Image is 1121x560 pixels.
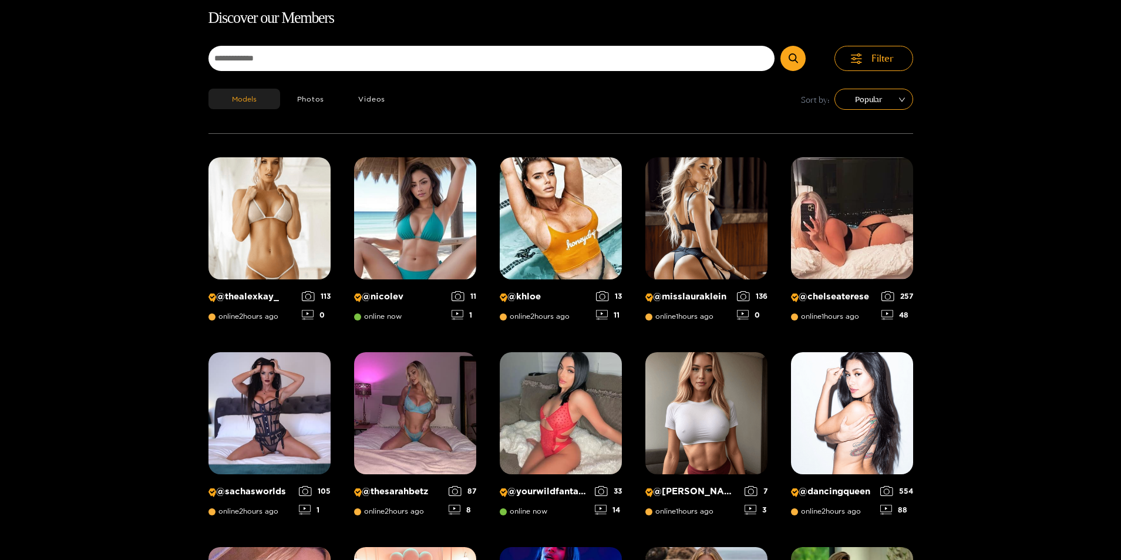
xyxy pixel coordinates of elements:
[354,352,476,524] a: Creator Profile Image: thesarahbetz@thesarahbetzonline2hours ago878
[737,310,767,320] div: 0
[500,486,589,497] p: @ yourwildfantasyy69
[880,505,913,515] div: 88
[834,89,913,110] div: sort
[208,352,331,474] img: Creator Profile Image: sachasworlds
[596,291,622,301] div: 13
[881,310,913,320] div: 48
[834,46,913,71] button: Filter
[208,157,331,279] img: Creator Profile Image: thealexkay_
[791,507,861,515] span: online 2 hours ago
[302,310,331,320] div: 0
[801,93,830,106] span: Sort by:
[737,291,767,301] div: 136
[500,507,547,515] span: online now
[500,157,622,279] img: Creator Profile Image: khloe
[595,486,622,496] div: 33
[500,312,570,321] span: online 2 hours ago
[354,157,476,329] a: Creator Profile Image: nicolev@nicolevonline now111
[645,507,713,515] span: online 1 hours ago
[745,486,767,496] div: 7
[354,352,476,474] img: Creator Profile Image: thesarahbetz
[791,486,874,497] p: @ dancingqueen
[354,507,424,515] span: online 2 hours ago
[745,505,767,515] div: 3
[299,505,331,515] div: 1
[645,291,731,302] p: @ misslauraklein
[645,157,767,279] img: Creator Profile Image: misslauraklein
[208,291,296,302] p: @ thealexkay_
[791,157,913,279] img: Creator Profile Image: chelseaterese
[791,157,913,329] a: Creator Profile Image: chelseaterese@chelseatereseonline1hours ago25748
[500,352,622,524] a: Creator Profile Image: yourwildfantasyy69@yourwildfantasyy69online now3314
[299,486,331,496] div: 105
[449,486,476,496] div: 87
[791,291,876,302] p: @ chelseaterese
[208,312,278,321] span: online 2 hours ago
[645,157,767,329] a: Creator Profile Image: misslauraklein@misslaurakleinonline1hours ago1360
[871,52,894,65] span: Filter
[645,312,713,321] span: online 1 hours ago
[208,6,913,31] h1: Discover our Members
[843,90,904,108] span: Popular
[500,157,622,329] a: Creator Profile Image: khloe@khloeonline2hours ago1311
[208,157,331,329] a: Creator Profile Image: thealexkay_@thealexkay_online2hours ago1130
[354,486,443,497] p: @ thesarahbetz
[645,352,767,474] img: Creator Profile Image: michelle
[880,486,913,496] div: 554
[449,505,476,515] div: 8
[208,352,331,524] a: Creator Profile Image: sachasworlds@sachasworldsonline2hours ago1051
[208,507,278,515] span: online 2 hours ago
[596,310,622,320] div: 11
[791,352,913,474] img: Creator Profile Image: dancingqueen
[500,291,590,302] p: @ khloe
[881,291,913,301] div: 257
[452,310,476,320] div: 1
[645,352,767,524] a: Creator Profile Image: michelle@[PERSON_NAME]online1hours ago73
[645,486,739,497] p: @ [PERSON_NAME]
[208,486,293,497] p: @ sachasworlds
[341,89,402,109] button: Videos
[452,291,476,301] div: 11
[791,312,859,321] span: online 1 hours ago
[354,157,476,279] img: Creator Profile Image: nicolev
[354,312,402,321] span: online now
[780,46,806,71] button: Submit Search
[354,291,446,302] p: @ nicolev
[791,352,913,524] a: Creator Profile Image: dancingqueen@dancingqueenonline2hours ago55488
[595,505,622,515] div: 14
[302,291,331,301] div: 113
[500,352,622,474] img: Creator Profile Image: yourwildfantasyy69
[208,89,280,109] button: Models
[280,89,342,109] button: Photos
